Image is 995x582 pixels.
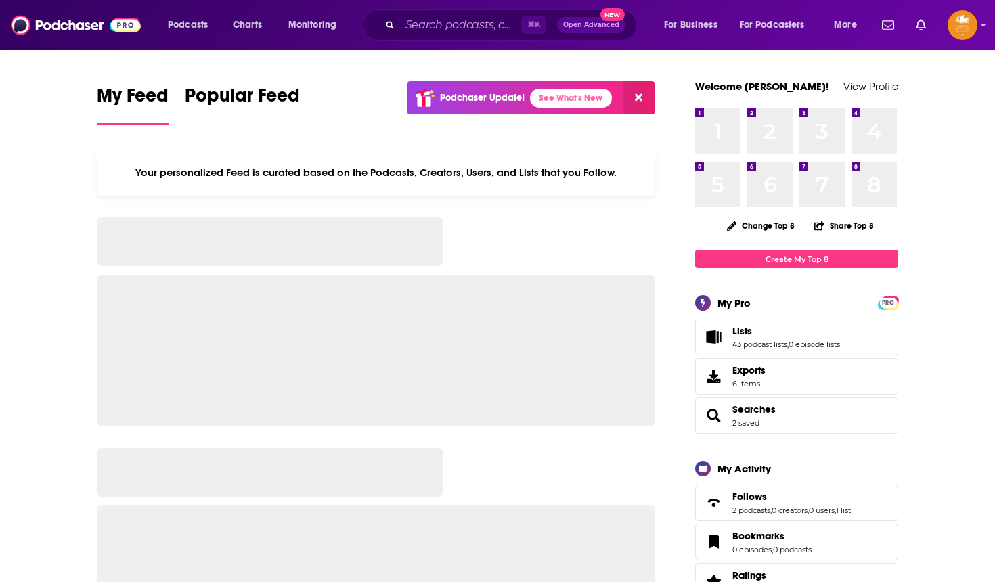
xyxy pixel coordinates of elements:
a: Lists [732,325,840,337]
button: Open AdvancedNew [557,17,625,33]
button: open menu [158,14,225,36]
a: View Profile [843,80,898,93]
span: For Podcasters [740,16,805,35]
button: Change Top 8 [719,217,803,234]
span: Searches [695,397,898,434]
a: 2 saved [732,418,759,428]
span: My Feed [97,84,169,115]
span: Podcasts [168,16,208,35]
span: Lists [732,325,752,337]
a: 2 podcasts [732,506,770,515]
img: Podchaser - Follow, Share and Rate Podcasts [11,12,141,38]
span: New [600,8,625,21]
a: My Feed [97,84,169,125]
a: Follows [700,493,727,512]
span: Logged in as ShreveWilliams [948,10,977,40]
a: Bookmarks [732,530,812,542]
button: open menu [279,14,354,36]
span: 6 items [732,379,766,388]
a: Exports [695,358,898,395]
a: Searches [700,406,727,425]
span: , [772,545,773,554]
span: Follows [732,491,767,503]
span: Bookmarks [695,524,898,560]
span: Charts [233,16,262,35]
a: Popular Feed [185,84,300,125]
span: Open Advanced [563,22,619,28]
a: Show notifications dropdown [910,14,931,37]
a: PRO [880,297,896,307]
span: , [835,506,836,515]
span: PRO [880,298,896,308]
button: open menu [731,14,824,36]
span: , [808,506,809,515]
a: See What's New [530,89,612,108]
span: More [834,16,857,35]
button: Show profile menu [948,10,977,40]
a: Welcome [PERSON_NAME]! [695,80,829,93]
a: Bookmarks [700,533,727,552]
span: ⌘ K [521,16,546,34]
a: Show notifications dropdown [877,14,900,37]
span: Monitoring [288,16,336,35]
a: Lists [700,328,727,346]
button: Share Top 8 [814,212,875,239]
a: 0 creators [772,506,808,515]
a: 1 list [836,506,851,515]
a: 0 podcasts [773,545,812,554]
a: Searches [732,403,776,416]
div: Your personalized Feed is curated based on the Podcasts, Creators, Users, and Lists that you Follow. [97,150,655,196]
span: Follows [695,485,898,521]
button: open menu [655,14,734,36]
a: 43 podcast lists [732,340,787,349]
span: Exports [732,364,766,376]
div: My Activity [717,462,771,475]
div: Search podcasts, credits, & more... [376,9,650,41]
span: Bookmarks [732,530,784,542]
span: Popular Feed [185,84,300,115]
span: , [770,506,772,515]
a: Follows [732,491,851,503]
div: My Pro [717,296,751,309]
img: User Profile [948,10,977,40]
a: 0 episodes [732,545,772,554]
a: Create My Top 8 [695,250,898,268]
a: 0 episode lists [789,340,840,349]
span: Ratings [732,569,766,581]
span: Lists [695,319,898,355]
button: open menu [824,14,874,36]
input: Search podcasts, credits, & more... [400,14,521,36]
span: , [787,340,789,349]
a: Ratings [732,569,812,581]
span: Exports [700,367,727,386]
a: Charts [224,14,270,36]
p: Podchaser Update! [440,92,525,104]
a: 0 users [809,506,835,515]
span: For Business [664,16,717,35]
